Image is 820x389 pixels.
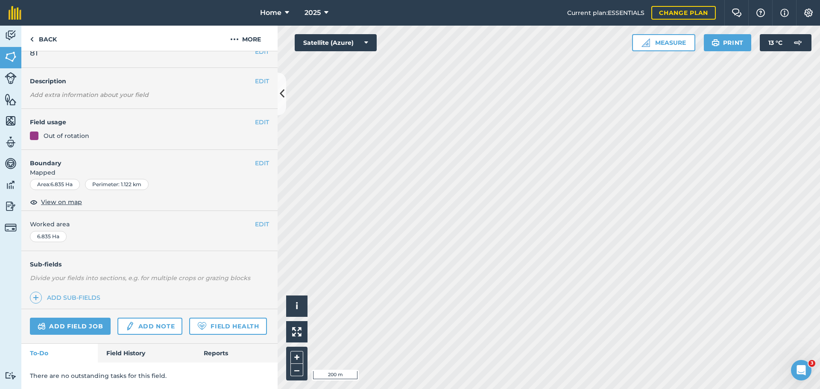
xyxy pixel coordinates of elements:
span: Worked area [30,219,269,229]
img: svg+xml;base64,PD94bWwgdmVyc2lvbj0iMS4wIiBlbmNvZGluZz0idXRmLTgiPz4KPCEtLSBHZW5lcmF0b3I6IEFkb2JlIE... [125,321,135,331]
button: View on map [30,197,82,207]
a: Change plan [651,6,716,20]
em: Add extra information about your field [30,91,149,99]
span: Current plan : ESSENTIALS [567,8,644,18]
em: Divide your fields into sections, e.g. for multiple crops or grazing blocks [30,274,250,282]
img: fieldmargin Logo [9,6,21,20]
img: Two speech bubbles overlapping with the left bubble in the forefront [732,9,742,17]
a: To-Do [21,344,98,363]
span: Home [260,8,281,18]
img: Ruler icon [641,38,650,47]
button: EDIT [255,76,269,86]
span: 2025 [305,8,321,18]
img: svg+xml;base64,PHN2ZyB4bWxucz0iaHR0cDovL3d3dy53My5vcmcvMjAwMC9zdmciIHdpZHRoPSI5IiBoZWlnaHQ9IjI0Ii... [30,34,34,44]
button: EDIT [255,47,269,56]
a: Reports [195,344,278,363]
img: svg+xml;base64,PD94bWwgdmVyc2lvbj0iMS4wIiBlbmNvZGluZz0idXRmLTgiPz4KPCEtLSBHZW5lcmF0b3I6IEFkb2JlIE... [5,371,17,380]
button: EDIT [255,158,269,168]
img: svg+xml;base64,PHN2ZyB4bWxucz0iaHR0cDovL3d3dy53My5vcmcvMjAwMC9zdmciIHdpZHRoPSIyMCIgaGVpZ2h0PSIyNC... [230,34,239,44]
button: Measure [632,34,695,51]
img: svg+xml;base64,PD94bWwgdmVyc2lvbj0iMS4wIiBlbmNvZGluZz0idXRmLTgiPz4KPCEtLSBHZW5lcmF0b3I6IEFkb2JlIE... [789,34,806,51]
a: Field History [98,344,195,363]
img: svg+xml;base64,PD94bWwgdmVyc2lvbj0iMS4wIiBlbmNvZGluZz0idXRmLTgiPz4KPCEtLSBHZW5lcmF0b3I6IEFkb2JlIE... [38,321,46,331]
img: svg+xml;base64,PHN2ZyB4bWxucz0iaHR0cDovL3d3dy53My5vcmcvMjAwMC9zdmciIHdpZHRoPSIxOSIgaGVpZ2h0PSIyNC... [712,38,720,48]
a: Add sub-fields [30,292,104,304]
span: View on map [41,197,82,207]
h4: Field usage [30,117,255,127]
img: svg+xml;base64,PHN2ZyB4bWxucz0iaHR0cDovL3d3dy53My5vcmcvMjAwMC9zdmciIHdpZHRoPSIxNyIgaGVpZ2h0PSIxNy... [780,8,789,18]
span: 3 [808,360,815,367]
img: svg+xml;base64,PD94bWwgdmVyc2lvbj0iMS4wIiBlbmNvZGluZz0idXRmLTgiPz4KPCEtLSBHZW5lcmF0b3I6IEFkb2JlIE... [5,157,17,170]
button: Satellite (Azure) [295,34,377,51]
p: There are no outstanding tasks for this field. [30,371,269,380]
img: svg+xml;base64,PD94bWwgdmVyc2lvbj0iMS4wIiBlbmNvZGluZz0idXRmLTgiPz4KPCEtLSBHZW5lcmF0b3I6IEFkb2JlIE... [5,200,17,213]
button: + [290,351,303,364]
img: svg+xml;base64,PHN2ZyB4bWxucz0iaHR0cDovL3d3dy53My5vcmcvMjAwMC9zdmciIHdpZHRoPSI1NiIgaGVpZ2h0PSI2MC... [5,114,17,127]
a: Add note [117,318,182,335]
span: 81 [30,47,38,59]
img: A cog icon [803,9,814,17]
h4: Boundary [21,150,255,168]
button: i [286,295,307,317]
div: Perimeter : 1.122 km [85,179,149,190]
div: Out of rotation [44,131,89,140]
button: 13 °C [760,34,811,51]
span: 13 ° C [768,34,782,51]
a: Add field job [30,318,111,335]
img: svg+xml;base64,PD94bWwgdmVyc2lvbj0iMS4wIiBlbmNvZGluZz0idXRmLTgiPz4KPCEtLSBHZW5lcmF0b3I6IEFkb2JlIE... [5,222,17,234]
span: i [296,301,298,311]
img: A question mark icon [756,9,766,17]
h4: Description [30,76,269,86]
img: svg+xml;base64,PHN2ZyB4bWxucz0iaHR0cDovL3d3dy53My5vcmcvMjAwMC9zdmciIHdpZHRoPSI1NiIgaGVpZ2h0PSI2MC... [5,93,17,106]
iframe: Intercom live chat [791,360,811,380]
img: Four arrows, one pointing top left, one top right, one bottom right and the last bottom left [292,327,302,336]
img: svg+xml;base64,PHN2ZyB4bWxucz0iaHR0cDovL3d3dy53My5vcmcvMjAwMC9zdmciIHdpZHRoPSIxOCIgaGVpZ2h0PSIyNC... [30,197,38,207]
button: – [290,364,303,376]
div: 6.835 Ha [30,231,67,242]
div: Area : 6.835 Ha [30,179,80,190]
button: EDIT [255,219,269,229]
a: Back [21,26,65,51]
img: svg+xml;base64,PD94bWwgdmVyc2lvbj0iMS4wIiBlbmNvZGluZz0idXRmLTgiPz4KPCEtLSBHZW5lcmF0b3I6IEFkb2JlIE... [5,72,17,84]
button: More [214,26,278,51]
img: svg+xml;base64,PHN2ZyB4bWxucz0iaHR0cDovL3d3dy53My5vcmcvMjAwMC9zdmciIHdpZHRoPSIxNCIgaGVpZ2h0PSIyNC... [33,292,39,303]
img: svg+xml;base64,PHN2ZyB4bWxucz0iaHR0cDovL3d3dy53My5vcmcvMjAwMC9zdmciIHdpZHRoPSI1NiIgaGVpZ2h0PSI2MC... [5,50,17,63]
img: svg+xml;base64,PD94bWwgdmVyc2lvbj0iMS4wIiBlbmNvZGluZz0idXRmLTgiPz4KPCEtLSBHZW5lcmF0b3I6IEFkb2JlIE... [5,178,17,191]
span: Mapped [21,168,278,177]
button: EDIT [255,117,269,127]
h4: Sub-fields [21,260,278,269]
img: svg+xml;base64,PD94bWwgdmVyc2lvbj0iMS4wIiBlbmNvZGluZz0idXRmLTgiPz4KPCEtLSBHZW5lcmF0b3I6IEFkb2JlIE... [5,136,17,149]
img: svg+xml;base64,PD94bWwgdmVyc2lvbj0iMS4wIiBlbmNvZGluZz0idXRmLTgiPz4KPCEtLSBHZW5lcmF0b3I6IEFkb2JlIE... [5,29,17,42]
a: Field Health [189,318,266,335]
button: Print [704,34,752,51]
